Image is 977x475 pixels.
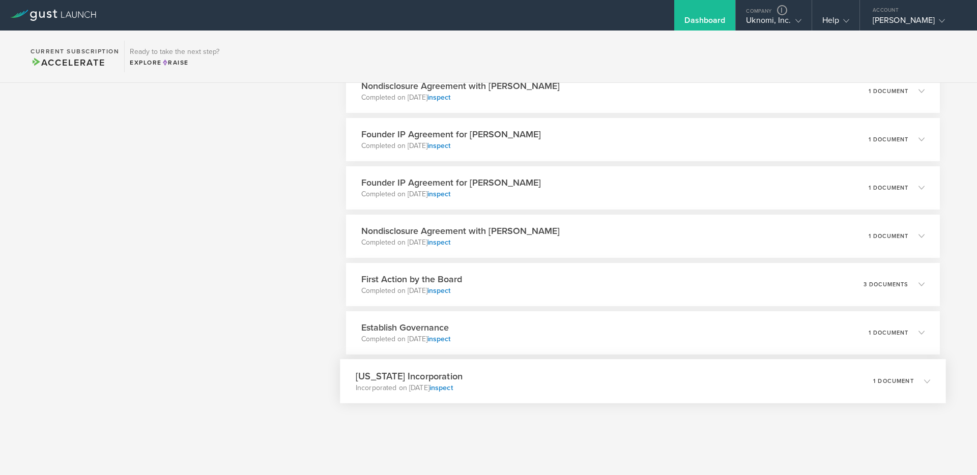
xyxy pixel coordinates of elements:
h3: First Action by the Board [361,273,462,286]
div: Dashboard [684,15,725,31]
span: Accelerate [31,57,105,68]
a: inspect [427,93,450,102]
p: 1 document [869,88,908,94]
h3: Founder IP Agreement for [PERSON_NAME] [361,176,541,189]
div: Uknomi, Inc. [746,15,801,31]
a: inspect [429,383,452,392]
div: [PERSON_NAME] [873,15,959,31]
p: 1 document [869,185,908,191]
a: inspect [427,335,450,343]
p: Completed on [DATE] [361,93,560,103]
div: Ready to take the next step?ExploreRaise [124,41,224,72]
h3: Ready to take the next step? [130,48,219,55]
p: 3 documents [864,282,908,287]
p: Completed on [DATE] [361,286,462,296]
div: Explore [130,58,219,67]
h3: Establish Governance [361,321,450,334]
h3: [US_STATE] Incorporation [356,369,463,383]
h3: Nondisclosure Agreement with [PERSON_NAME] [361,224,560,237]
h3: Founder IP Agreement for [PERSON_NAME] [361,128,541,141]
a: inspect [427,190,450,198]
h2: Current Subscription [31,48,119,54]
p: 1 document [869,137,908,142]
p: Completed on [DATE] [361,141,541,151]
a: inspect [427,238,450,247]
p: 1 document [869,233,908,239]
div: Help [822,15,849,31]
p: Completed on [DATE] [361,237,560,248]
a: inspect [427,141,450,150]
a: inspect [427,286,450,295]
span: Raise [162,59,189,66]
p: 1 document [873,378,914,383]
p: Completed on [DATE] [361,334,450,344]
h3: Nondisclosure Agreement with [PERSON_NAME] [361,79,560,93]
p: Incorporated on [DATE] [356,382,463,393]
p: 1 document [869,330,908,336]
p: Completed on [DATE] [361,189,541,199]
